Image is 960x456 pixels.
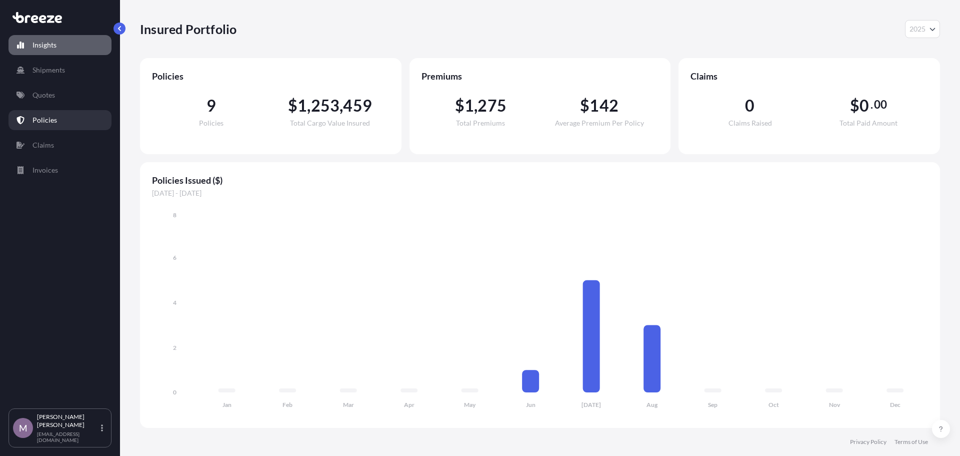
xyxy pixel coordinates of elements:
p: Insured Portfolio [140,21,236,37]
span: 1 [297,98,307,114]
a: Policies [8,110,111,130]
tspan: [DATE] [581,401,601,408]
span: 275 [477,98,506,114]
tspan: Nov [829,401,840,408]
span: Claims Raised [728,120,772,127]
a: Insights [8,35,111,55]
span: $ [580,98,589,114]
a: Quotes [8,85,111,105]
tspan: 6 [173,254,176,261]
tspan: Mar [343,401,354,408]
tspan: Jun [526,401,535,408]
a: Invoices [8,160,111,180]
span: Total Premiums [456,120,505,127]
tspan: Jan [222,401,231,408]
span: . [870,101,873,109]
tspan: 0 [173,388,176,396]
span: Policies [199,120,223,127]
span: $ [850,98,859,114]
tspan: Sep [708,401,717,408]
span: 2025 [909,24,925,34]
a: Shipments [8,60,111,80]
span: , [307,98,310,114]
a: Claims [8,135,111,155]
span: 1 [464,98,474,114]
span: Total Cargo Value Insured [290,120,370,127]
a: Privacy Policy [850,438,886,446]
span: 253 [311,98,340,114]
p: Insights [32,40,56,50]
tspan: Oct [768,401,779,408]
span: Policies Issued ($) [152,174,928,186]
span: 0 [745,98,754,114]
span: Premiums [421,70,659,82]
span: , [474,98,477,114]
span: 459 [343,98,372,114]
span: 00 [874,101,887,109]
tspan: May [464,401,476,408]
tspan: Apr [404,401,414,408]
tspan: 8 [173,211,176,219]
button: Year Selector [905,20,940,38]
a: Terms of Use [894,438,928,446]
tspan: Feb [282,401,292,408]
tspan: 4 [173,299,176,306]
p: Invoices [32,165,58,175]
span: $ [288,98,297,114]
span: 0 [859,98,869,114]
p: Claims [32,140,54,150]
tspan: Aug [646,401,658,408]
span: Policies [152,70,389,82]
span: Total Paid Amount [839,120,897,127]
span: [DATE] - [DATE] [152,188,928,198]
p: [EMAIL_ADDRESS][DOMAIN_NAME] [37,431,99,443]
tspan: 2 [173,344,176,351]
span: Claims [690,70,928,82]
p: [PERSON_NAME] [PERSON_NAME] [37,413,99,429]
p: Shipments [32,65,65,75]
span: 9 [206,98,216,114]
p: Quotes [32,90,55,100]
span: Average Premium Per Policy [555,120,644,127]
span: M [19,423,27,433]
span: 142 [589,98,618,114]
tspan: Dec [890,401,900,408]
p: Policies [32,115,57,125]
span: $ [455,98,464,114]
span: , [339,98,343,114]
